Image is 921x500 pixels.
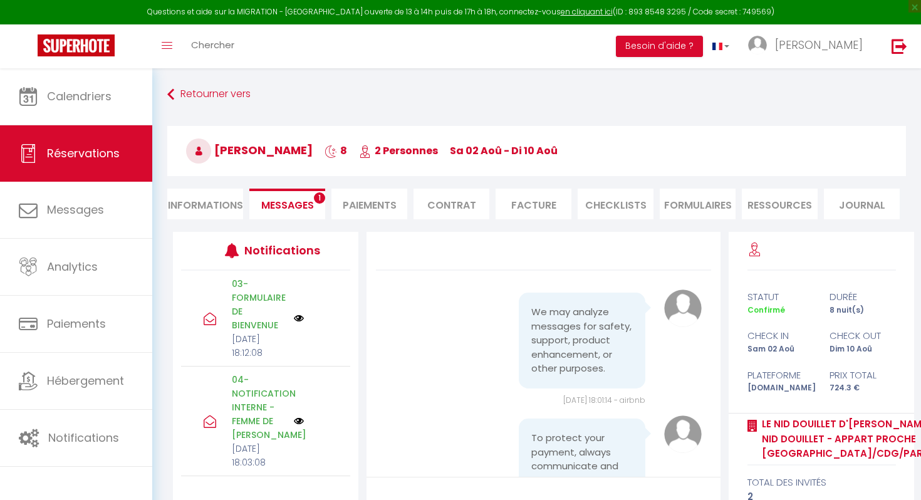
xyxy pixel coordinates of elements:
[747,305,785,315] span: Confirmé
[47,259,98,274] span: Analytics
[191,38,234,51] span: Chercher
[868,447,921,500] iframe: LiveChat chat widget
[261,198,314,212] span: Messages
[167,83,906,106] a: Retourner vers
[531,305,633,376] pre: We may analyze messages for safety, support, product enhancement, or other purposes.
[821,343,903,355] div: Dim 10 Aoû
[232,277,286,332] p: 03-FORMULAIRE DE BIENVENUE
[47,88,112,104] span: Calendriers
[232,332,286,360] p: [DATE] 18:12:08
[664,289,702,327] img: avatar.png
[294,416,304,426] img: NO IMAGE
[748,36,767,55] img: ...
[331,189,407,219] li: Paiements
[47,145,120,161] span: Réservations
[450,143,558,158] span: sa 02 Aoû - di 10 Aoû
[325,143,347,158] span: 8
[232,442,286,469] p: [DATE] 18:03:08
[359,143,438,158] span: 2 Personnes
[182,24,244,68] a: Chercher
[821,368,903,383] div: Prix total
[232,373,286,442] p: 04- NOTIFICATION INTERNE -FEMME DE [PERSON_NAME]
[167,189,243,219] li: Informations
[739,382,821,394] div: [DOMAIN_NAME]
[739,368,821,383] div: Plateforme
[664,415,702,453] img: avatar.png
[742,189,818,219] li: Ressources
[821,328,903,343] div: check out
[244,236,315,264] h3: Notifications
[739,343,821,355] div: Sam 02 Aoû
[821,382,903,394] div: 724.3 €
[739,24,878,68] a: ... [PERSON_NAME]
[821,289,903,305] div: durée
[563,395,645,405] span: [DATE] 18:01:14 - airbnb
[314,192,325,204] span: 1
[294,313,304,323] img: NO IMAGE
[616,36,703,57] button: Besoin d'aide ?
[47,373,124,388] span: Hébergement
[739,289,821,305] div: statut
[414,189,489,219] li: Contrat
[47,202,104,217] span: Messages
[48,430,119,445] span: Notifications
[186,142,313,158] span: [PERSON_NAME]
[892,38,907,54] img: logout
[561,6,613,17] a: en cliquant ici
[739,328,821,343] div: check in
[747,475,896,490] div: total des invités
[38,34,115,56] img: Super Booking
[824,189,900,219] li: Journal
[775,37,863,53] span: [PERSON_NAME]
[47,316,106,331] span: Paiements
[821,305,903,316] div: 8 nuit(s)
[496,189,571,219] li: Facture
[660,189,736,219] li: FORMULAIRES
[578,189,653,219] li: CHECKLISTS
